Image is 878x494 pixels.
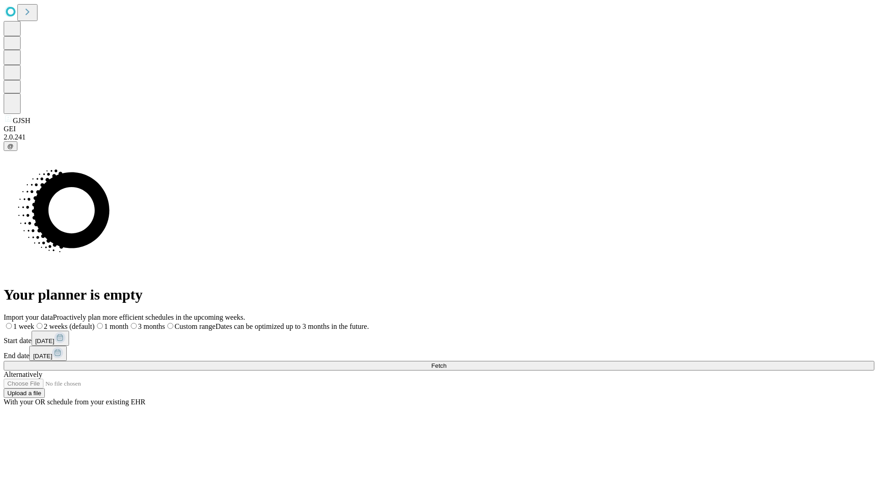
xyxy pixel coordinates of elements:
span: Import your data [4,313,53,321]
input: 3 months [131,323,137,329]
span: Proactively plan more efficient schedules in the upcoming weeks. [53,313,245,321]
button: @ [4,141,17,151]
div: End date [4,346,874,361]
input: Custom rangeDates can be optimized up to 3 months in the future. [167,323,173,329]
span: [DATE] [33,353,52,360]
span: With your OR schedule from your existing EHR [4,398,145,406]
div: GEI [4,125,874,133]
span: Fetch [431,362,446,369]
span: 1 week [13,322,34,330]
input: 1 week [6,323,12,329]
span: Custom range [175,322,215,330]
input: 2 weeks (default) [37,323,43,329]
button: Upload a file [4,388,45,398]
button: Fetch [4,361,874,370]
input: 1 month [97,323,103,329]
span: @ [7,143,14,150]
button: [DATE] [29,346,67,361]
div: Start date [4,331,874,346]
button: [DATE] [32,331,69,346]
div: 2.0.241 [4,133,874,141]
span: [DATE] [35,338,54,344]
span: 2 weeks (default) [44,322,95,330]
h1: Your planner is empty [4,286,874,303]
span: 1 month [104,322,128,330]
span: Dates can be optimized up to 3 months in the future. [215,322,369,330]
span: GJSH [13,117,30,124]
span: 3 months [138,322,165,330]
span: Alternatively [4,370,42,378]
